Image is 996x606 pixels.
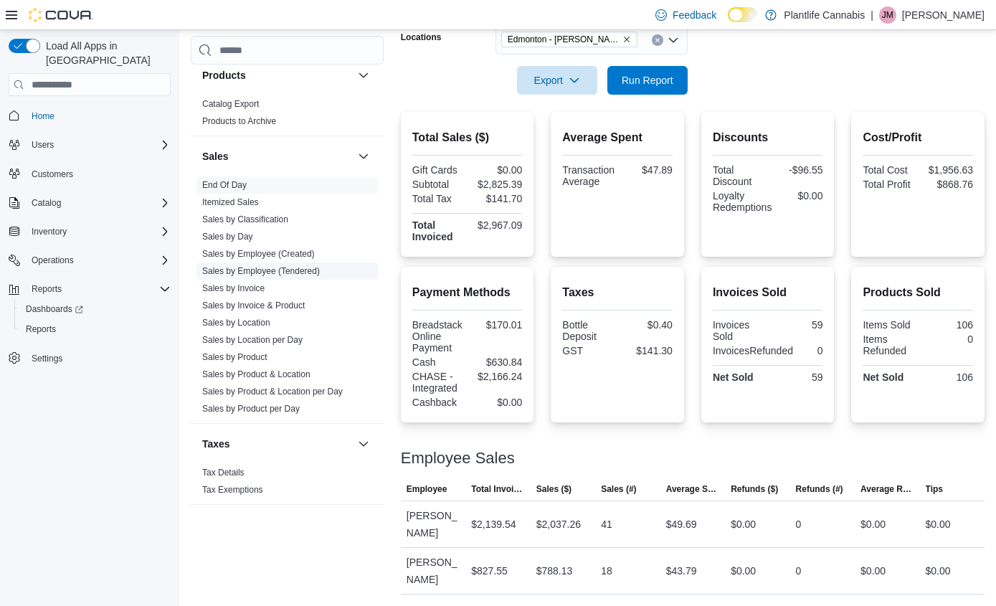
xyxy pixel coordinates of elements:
[470,397,523,408] div: $0.00
[202,300,305,311] a: Sales by Invoice & Product
[3,193,176,213] button: Catalog
[32,139,54,151] span: Users
[202,99,259,109] a: Catalog Export
[879,6,896,24] div: Justin McIssac
[202,68,352,82] button: Products
[202,283,265,294] span: Sales by Invoice
[921,164,973,176] div: $1,956.63
[650,1,722,29] a: Feedback
[202,248,315,260] span: Sales by Employee (Created)
[412,193,465,204] div: Total Tax
[713,190,772,213] div: Loyalty Redemptions
[926,483,943,495] span: Tips
[771,164,823,176] div: -$96.55
[731,516,756,533] div: $0.00
[355,67,372,84] button: Products
[26,108,60,125] a: Home
[9,99,171,406] nav: Complex example
[14,319,176,339] button: Reports
[470,164,523,176] div: $0.00
[666,562,697,579] div: $43.79
[771,319,823,331] div: 59
[652,34,663,46] button: Clear input
[20,300,89,318] a: Dashboards
[3,250,176,270] button: Operations
[713,371,754,383] strong: Net Sold
[562,164,615,187] div: Transaction Average
[202,197,259,207] a: Itemized Sales
[796,516,802,533] div: 0
[401,450,515,467] h3: Employee Sales
[26,280,171,298] span: Reports
[26,165,171,183] span: Customers
[26,223,171,240] span: Inventory
[202,352,267,362] a: Sales by Product
[26,136,60,153] button: Users
[536,483,571,495] span: Sales ($)
[562,129,673,146] h2: Average Spent
[666,516,697,533] div: $49.69
[620,319,673,331] div: $0.40
[731,562,756,579] div: $0.00
[26,350,68,367] a: Settings
[20,300,171,318] span: Dashboards
[620,345,673,356] div: $141.30
[863,284,973,301] h2: Products Sold
[202,386,343,397] span: Sales by Product & Location per Day
[412,371,465,394] div: CHASE - Integrated
[40,39,171,67] span: Load All Apps in [GEOGRAPHIC_DATA]
[202,266,320,276] a: Sales by Employee (Tendered)
[202,404,300,414] a: Sales by Product per Day
[20,321,171,338] span: Reports
[32,110,54,122] span: Home
[191,464,384,504] div: Taxes
[26,166,79,183] a: Customers
[713,164,765,187] div: Total Discount
[471,516,516,533] div: $2,139.54
[412,356,465,368] div: Cash
[562,345,615,356] div: GST
[202,485,263,495] a: Tax Exemptions
[202,318,270,328] a: Sales by Location
[26,194,171,212] span: Catalog
[620,164,673,176] div: $47.89
[713,345,793,356] div: InvoicesRefunded
[470,219,523,231] div: $2,967.09
[3,164,176,184] button: Customers
[407,483,447,495] span: Employee
[921,179,973,190] div: $868.76
[921,333,973,345] div: 0
[921,319,973,331] div: 106
[26,303,83,315] span: Dashboards
[14,299,176,319] a: Dashboards
[668,34,679,46] button: Open list of options
[607,66,688,95] button: Run Report
[536,516,581,533] div: $2,037.26
[517,66,597,95] button: Export
[202,351,267,363] span: Sales by Product
[202,98,259,110] span: Catalog Export
[202,179,247,191] span: End Of Day
[412,164,465,176] div: Gift Cards
[401,32,442,43] label: Locations
[501,32,637,47] span: Edmonton - Terra Losa
[202,334,303,346] span: Sales by Location per Day
[412,219,453,242] strong: Total Invoiced
[3,105,176,126] button: Home
[771,371,823,383] div: 59
[882,6,893,24] span: JM
[863,319,915,331] div: Items Sold
[202,214,288,224] a: Sales by Classification
[3,348,176,369] button: Settings
[26,349,171,367] span: Settings
[412,319,465,354] div: Breadstack Online Payment
[202,467,245,478] span: Tax Details
[401,501,465,547] div: [PERSON_NAME]
[20,321,62,338] a: Reports
[202,232,253,242] a: Sales by Day
[860,483,914,495] span: Average Refund
[860,562,886,579] div: $0.00
[863,164,915,176] div: Total Cost
[673,8,716,22] span: Feedback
